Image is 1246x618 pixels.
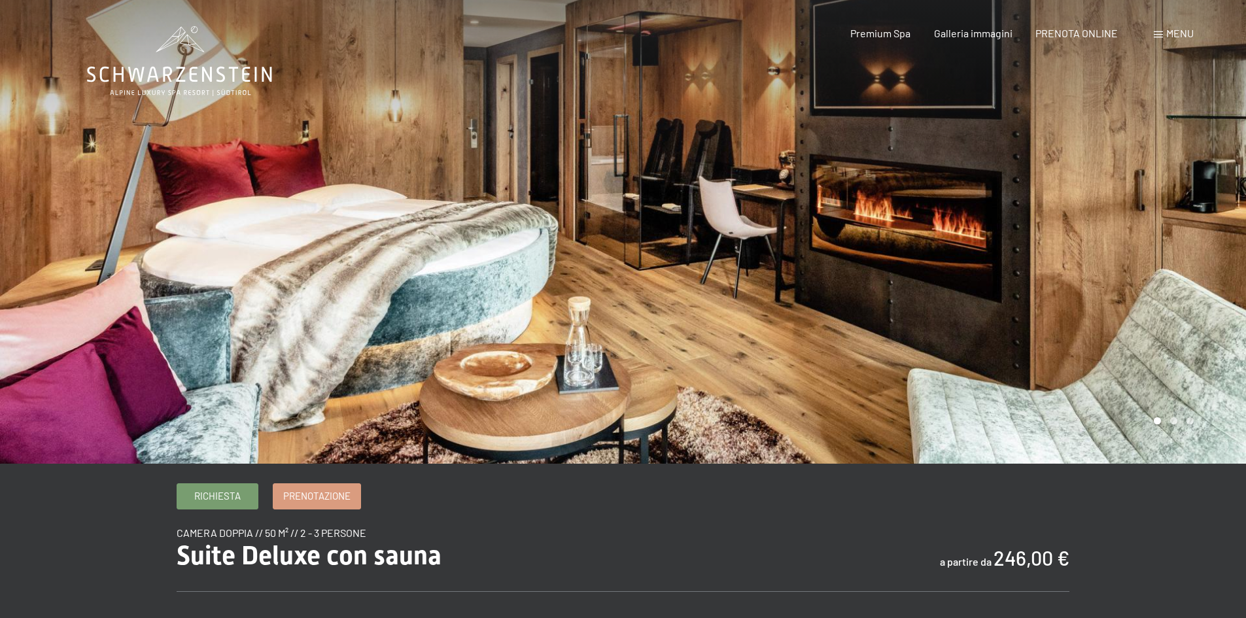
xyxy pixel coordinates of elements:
span: camera doppia // 50 m² // 2 - 3 persone [177,526,366,539]
span: Prenotazione [283,489,351,503]
a: Premium Spa [850,27,910,39]
b: 246,00 € [994,546,1069,570]
span: Suite Deluxe con sauna [177,540,441,571]
a: PRENOTA ONLINE [1035,27,1118,39]
a: Galleria immagini [934,27,1012,39]
span: Richiesta [194,489,241,503]
span: a partire da [940,555,992,568]
a: Richiesta [177,484,258,509]
span: Menu [1166,27,1194,39]
a: Prenotazione [273,484,360,509]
